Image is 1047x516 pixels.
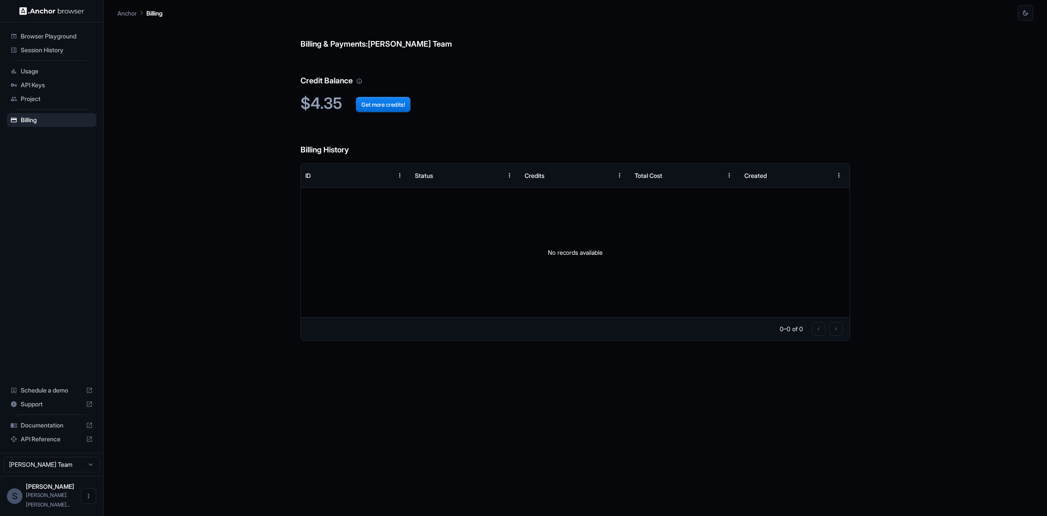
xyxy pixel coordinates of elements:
[19,7,84,15] img: Anchor Logo
[780,325,803,333] p: 0–0 of 0
[21,435,82,443] span: API Reference
[21,421,82,430] span: Documentation
[525,172,544,179] div: Credits
[356,78,362,84] svg: Your credit balance will be consumed as you use the API. Visit the usage page to view a breakdown...
[81,488,96,504] button: Open menu
[7,397,96,411] div: Support
[486,168,502,183] button: Sort
[635,172,662,179] div: Total Cost
[7,78,96,92] div: API Keys
[21,32,93,41] span: Browser Playground
[7,92,96,106] div: Project
[21,81,93,89] span: API Keys
[831,168,847,183] button: Menu
[502,168,517,183] button: Menu
[21,400,82,408] span: Support
[21,46,93,54] span: Session History
[21,386,82,395] span: Schedule a demo
[376,168,392,183] button: Sort
[612,168,627,183] button: Menu
[744,172,767,179] div: Created
[596,168,612,183] button: Sort
[7,432,96,446] div: API Reference
[300,94,850,113] h2: $4.35
[415,172,433,179] div: Status
[392,168,408,183] button: Menu
[7,418,96,432] div: Documentation
[26,483,74,490] span: Stewart Whaley
[7,29,96,43] div: Browser Playground
[21,95,93,103] span: Project
[706,168,721,183] button: Sort
[721,168,737,183] button: Menu
[301,188,850,317] div: No records available
[146,9,162,18] p: Billing
[21,116,93,124] span: Billing
[7,64,96,78] div: Usage
[117,9,137,18] p: Anchor
[26,492,70,508] span: stewart.whaley@gmail.com
[300,127,850,156] h6: Billing History
[7,113,96,127] div: Billing
[117,8,162,18] nav: breadcrumb
[7,43,96,57] div: Session History
[7,383,96,397] div: Schedule a demo
[816,168,831,183] button: Sort
[305,172,311,179] div: ID
[7,488,22,504] div: S
[300,57,850,87] h6: Credit Balance
[356,97,411,112] button: Get more credits!
[21,67,93,76] span: Usage
[300,21,850,51] h6: Billing & Payments: [PERSON_NAME] Team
